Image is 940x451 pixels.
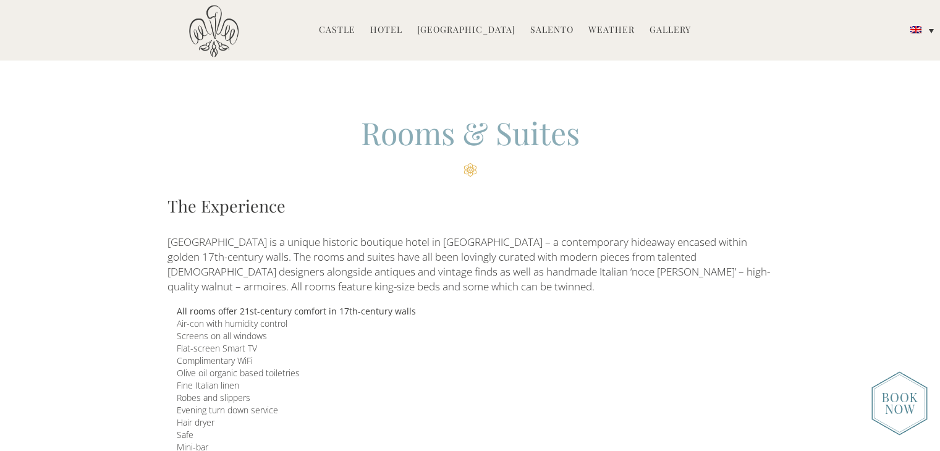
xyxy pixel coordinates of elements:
a: Gallery [650,23,691,38]
a: Hotel [370,23,402,38]
a: [GEOGRAPHIC_DATA] [417,23,515,38]
a: Castle [319,23,355,38]
a: Salento [530,23,574,38]
h3: The Experience [167,193,773,218]
img: English [910,26,921,33]
p: [GEOGRAPHIC_DATA] is a unique historic boutique hotel in [GEOGRAPHIC_DATA] – a contemporary hidea... [167,235,773,295]
img: Castello di Ugento [189,5,239,57]
b: All rooms offer 21st-century comfort in 17th-century walls [177,305,416,317]
h2: Rooms & Suites [167,112,773,177]
a: Weather [588,23,635,38]
img: new-booknow.png [871,371,928,436]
